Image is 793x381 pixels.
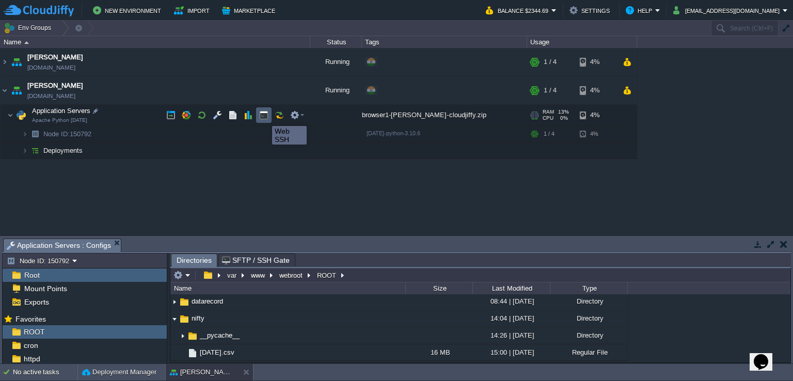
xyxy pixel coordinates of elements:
button: webroot [278,271,305,280]
a: [DOMAIN_NAME] [27,91,75,101]
button: [PERSON_NAME] [170,367,235,377]
button: New Environment [93,4,164,17]
img: AMDAwAAAACH5BAEAAAAALAAAAAABAAEAAAICRAEAOw== [22,142,28,158]
img: AMDAwAAAACH5BAEAAAAALAAAAAABAAEAAAICRAEAOw== [187,330,198,342]
img: AMDAwAAAACH5BAEAAAAALAAAAAABAAEAAAICRAEAOw== [1,48,9,76]
div: 14:04 | [DATE] [472,310,550,326]
a: Root [22,271,41,280]
div: 1 / 4 [544,76,557,104]
button: Env Groups [4,21,55,35]
button: Import [174,4,213,17]
div: Directory [550,310,627,326]
div: Directory [550,327,627,343]
div: Web SSH [275,127,304,144]
div: Usage [528,36,637,48]
a: Deployments [42,146,84,155]
a: [PERSON_NAME] [27,52,83,62]
button: Help [626,4,655,17]
span: [PERSON_NAME] [27,81,83,91]
img: AMDAwAAAACH5BAEAAAAALAAAAAABAAEAAAICRAEAOw== [179,296,190,308]
div: No active tasks [13,364,77,380]
div: 4% [580,76,613,104]
span: Favorites [13,314,47,324]
div: 4% [580,126,613,142]
div: Type [551,282,627,294]
img: AMDAwAAAACH5BAEAAAAALAAAAAABAAEAAAICRAEAOw== [24,41,29,44]
a: [DATE].csv [198,348,236,357]
a: Application ServersApache Python [DATE] [31,107,92,115]
button: var [226,271,239,280]
a: datarecord [190,297,225,306]
div: 16 MB [405,344,472,360]
button: Deployment Manager [82,367,156,377]
img: AMDAwAAAACH5BAEAAAAALAAAAAABAAEAAAICRAEAOw== [22,126,28,142]
div: Last Modified [473,282,550,294]
span: [DATE]-python-3.10.6 [367,130,420,136]
img: AMDAwAAAACH5BAEAAAAALAAAAAABAAEAAAICRAEAOw== [179,313,190,325]
a: Mount Points [22,284,69,293]
div: Name [171,282,405,294]
div: 4% [580,48,613,76]
span: SFTP / SSH Gate [222,254,290,266]
button: Marketplace [222,4,278,17]
a: Exports [22,297,51,307]
span: Application Servers : Configs [7,239,111,252]
a: Node ID:150792 [42,130,93,138]
div: Running [310,48,362,76]
div: Running [310,76,362,104]
img: AMDAwAAAACH5BAEAAAAALAAAAAABAAEAAAICRAEAOw== [9,76,24,104]
div: Size [406,282,472,294]
button: ROOT [315,271,339,280]
img: AMDAwAAAACH5BAEAAAAALAAAAAABAAEAAAICRAEAOw== [179,344,187,360]
span: Node ID: [43,130,70,138]
div: browser1-[PERSON_NAME]-cloudjiffy.zip [362,105,527,125]
a: nifty [190,314,206,323]
button: [EMAIL_ADDRESS][DOMAIN_NAME] [673,4,783,17]
div: 08:44 | [DATE] [472,293,550,309]
span: 0% [558,115,568,121]
img: AMDAwAAAACH5BAEAAAAALAAAAAABAAEAAAICRAEAOw== [179,328,187,344]
a: __pycache__ [198,331,241,340]
iframe: chat widget [750,340,783,371]
img: AMDAwAAAACH5BAEAAAAALAAAAAABAAEAAAICRAEAOw== [28,142,42,158]
img: AMDAwAAAACH5BAEAAAAALAAAAAABAAEAAAICRAEAOw== [14,105,28,125]
input: Click to enter the path [170,268,790,282]
a: ROOT [22,327,46,337]
span: RAM [543,109,554,115]
span: 13% [558,109,569,115]
div: 4% [580,105,613,125]
img: AMDAwAAAACH5BAEAAAAALAAAAAABAAEAAAICRAEAOw== [179,361,187,377]
img: AMDAwAAAACH5BAEAAAAALAAAAAABAAEAAAICRAEAOw== [1,76,9,104]
div: Status [311,36,361,48]
button: www [249,271,267,280]
div: Regular File [550,344,627,360]
div: Regular File [550,361,627,377]
a: Favorites [13,315,47,323]
img: AMDAwAAAACH5BAEAAAAALAAAAAABAAEAAAICRAEAOw== [28,126,42,142]
div: 15:00 | [DATE] [472,344,550,360]
button: Settings [569,4,613,17]
div: Tags [362,36,527,48]
span: 150792 [42,130,93,138]
img: AMDAwAAAACH5BAEAAAAALAAAAAABAAEAAAICRAEAOw== [187,347,198,359]
img: AMDAwAAAACH5BAEAAAAALAAAAAABAAEAAAICRAEAOw== [7,105,13,125]
div: 15 MB [405,361,472,377]
a: cron [22,341,40,350]
button: Node ID: 150792 [7,256,72,265]
div: 14:26 | [DATE] [472,327,550,343]
img: AMDAwAAAACH5BAEAAAAALAAAAAABAAEAAAICRAEAOw== [170,294,179,310]
a: [DOMAIN_NAME] [27,62,75,73]
span: Apache Python [DATE] [32,117,87,123]
span: CPU [543,115,553,121]
span: Application Servers [31,106,92,115]
a: httpd [22,354,42,363]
